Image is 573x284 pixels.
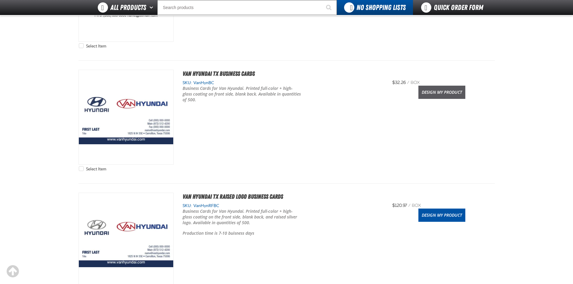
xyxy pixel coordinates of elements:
p: Production time is 7-10 buisness days [183,231,302,236]
a: Design My Product [418,86,465,99]
label: Select Item [79,166,106,172]
span: VanHynRFBC [192,203,219,208]
a: Van Hyundai TX Raised Logo Business Cards [183,193,283,200]
span: / [408,203,411,208]
span: / [407,80,409,85]
label: Select Item [79,43,106,49]
img: Van Hyundai TX Business Cards [79,70,173,164]
span: No Shopping Lists [356,3,406,12]
input: Select Item [79,43,84,48]
div: SKU: [183,203,381,209]
span: box [412,203,421,208]
span: $32.26 [392,80,406,85]
span: $120.97 [392,203,407,208]
span: VanHynBC [192,80,214,85]
span: All Products [110,2,146,13]
p: Business Cards for Van Hyundai. Printed full-color + high-gloss coating on front side, blank back... [183,86,302,103]
div: Scroll to the top [6,265,19,278]
span: box [411,80,420,85]
input: Select Item [79,166,84,171]
div: SKU: [183,80,381,86]
a: Design My Product [418,209,465,222]
a: Van Hyundai TX Business Cards [183,70,255,77]
: View Details of the Van Hyundai TX Business Cards [79,70,173,164]
p: Business Cards for Van Hyundai. Printed full-color + high-gloss coating on the front side, blank ... [183,209,302,226]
